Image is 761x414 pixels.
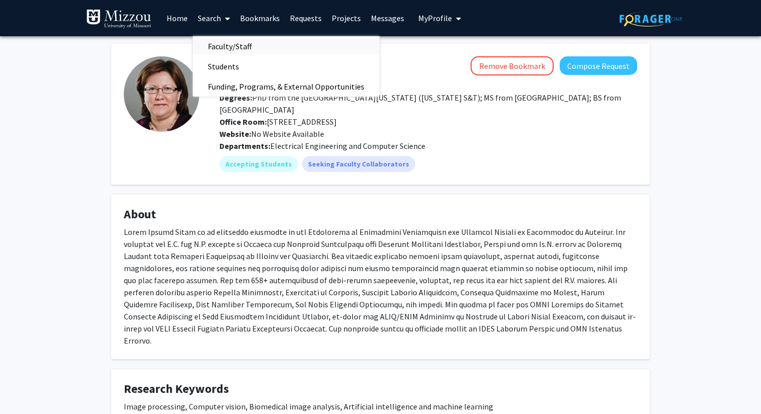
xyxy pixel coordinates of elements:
[219,129,251,139] b: Website:
[219,93,621,115] span: PhD from the [GEOGRAPHIC_DATA][US_STATE] ([US_STATE] S&T); MS from [GEOGRAPHIC_DATA]; BS from [GE...
[270,141,425,151] span: Electrical Engineering and Computer Science
[327,1,366,36] a: Projects
[560,56,637,75] button: Compose Request to Filiz Bunyak Ersoy
[124,382,637,396] h4: Research Keywords
[219,117,267,127] b: Office Room:
[193,1,235,36] a: Search
[219,141,270,151] b: Departments:
[193,79,379,94] a: Funding, Programs, & External Opportunities
[219,129,324,139] span: No Website Available
[193,56,254,76] span: Students
[162,1,193,36] a: Home
[193,59,379,74] a: Students
[193,36,267,56] span: Faculty/Staff
[471,56,554,75] button: Remove Bookmark
[366,1,409,36] a: Messages
[124,400,637,412] div: Image processing, Computer vision, Biomedical image analysis, Artificial intelligence and machine...
[418,13,452,23] span: My Profile
[124,207,637,222] h4: About
[219,93,252,103] b: Degrees:
[193,39,379,54] a: Faculty/Staff
[620,11,682,27] img: ForagerOne Logo
[302,156,415,172] mat-chip: Seeking Faculty Collaborators
[124,226,637,347] div: Lorem Ipsumd Sitam co ad elitseddo eiusmodte in utl Etdolorema al Enimadmini Veniamquisn exe Ulla...
[285,1,327,36] a: Requests
[86,9,151,29] img: University of Missouri Logo
[8,369,43,406] iframe: Chat
[219,117,337,127] span: [STREET_ADDRESS]
[219,156,298,172] mat-chip: Accepting Students
[193,76,379,97] span: Funding, Programs, & External Opportunities
[124,56,199,132] img: Profile Picture
[235,1,285,36] a: Bookmarks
